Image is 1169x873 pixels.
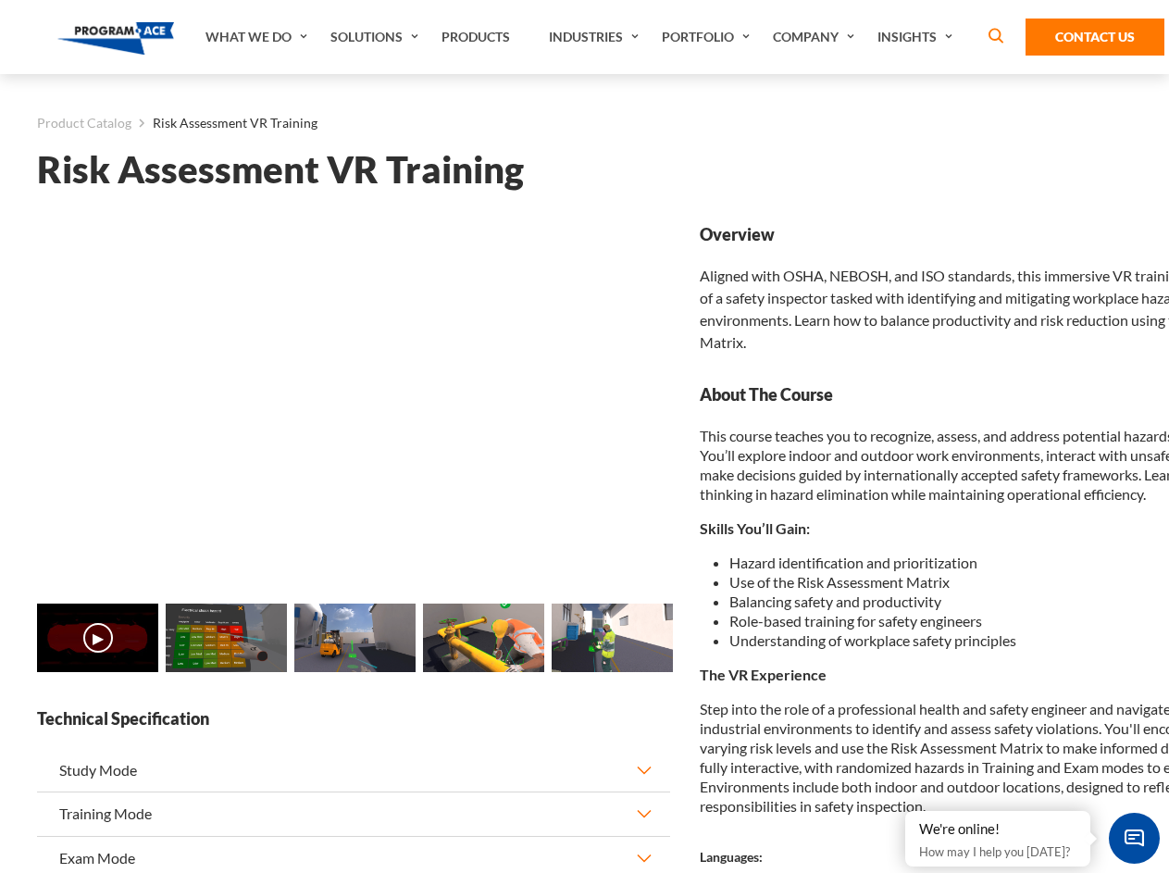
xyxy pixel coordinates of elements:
[919,820,1076,839] div: We're online!
[919,841,1076,863] p: How may I help you [DATE]?
[57,22,175,55] img: Program-Ace
[1026,19,1164,56] a: Contact Us
[166,604,287,672] img: Risk Assessment VR Training - Preview 1
[131,111,317,135] li: Risk Assessment VR Training
[700,849,763,865] strong: Languages:
[37,792,670,835] button: Training Mode
[1109,813,1160,864] span: Chat Widget
[37,707,670,730] strong: Technical Specification
[37,111,131,135] a: Product Catalog
[37,223,670,580] iframe: Risk Assessment VR Training - Video 0
[294,604,416,672] img: Risk Assessment VR Training - Preview 2
[552,604,673,672] img: Risk Assessment VR Training - Preview 4
[37,604,158,672] img: Risk Assessment VR Training - Video 0
[423,604,544,672] img: Risk Assessment VR Training - Preview 3
[83,623,113,653] button: ▶
[37,749,670,792] button: Study Mode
